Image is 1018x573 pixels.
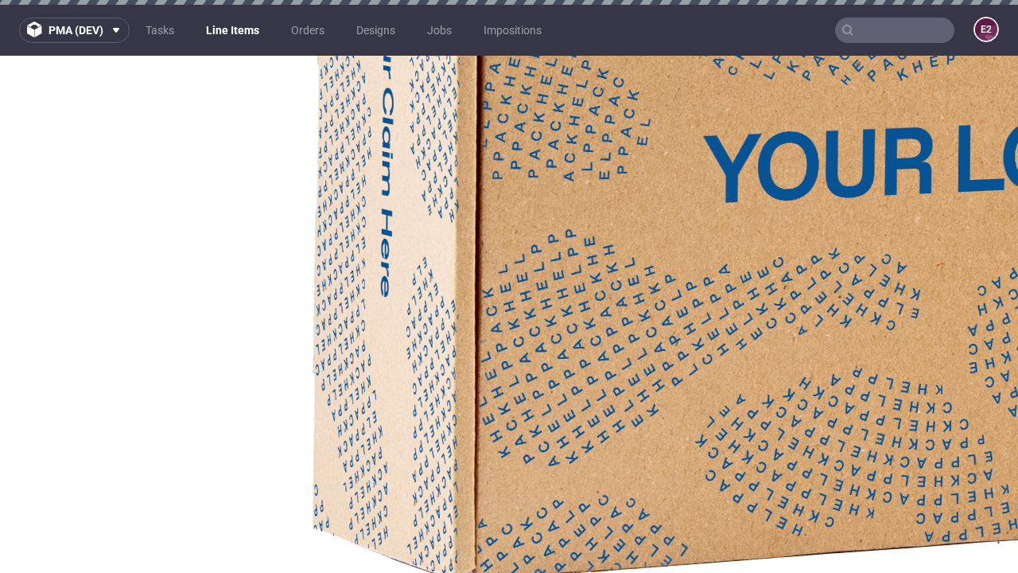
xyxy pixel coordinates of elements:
figcaption: e2 [975,18,997,41]
a: Designs [347,18,405,43]
a: Line Items [196,18,269,43]
a: Orders [282,18,334,43]
span: pma (dev) [49,25,103,36]
a: Jobs [418,18,461,43]
a: Impositions [474,18,551,43]
button: pma (dev) [19,18,130,43]
a: Tasks [136,18,184,43]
